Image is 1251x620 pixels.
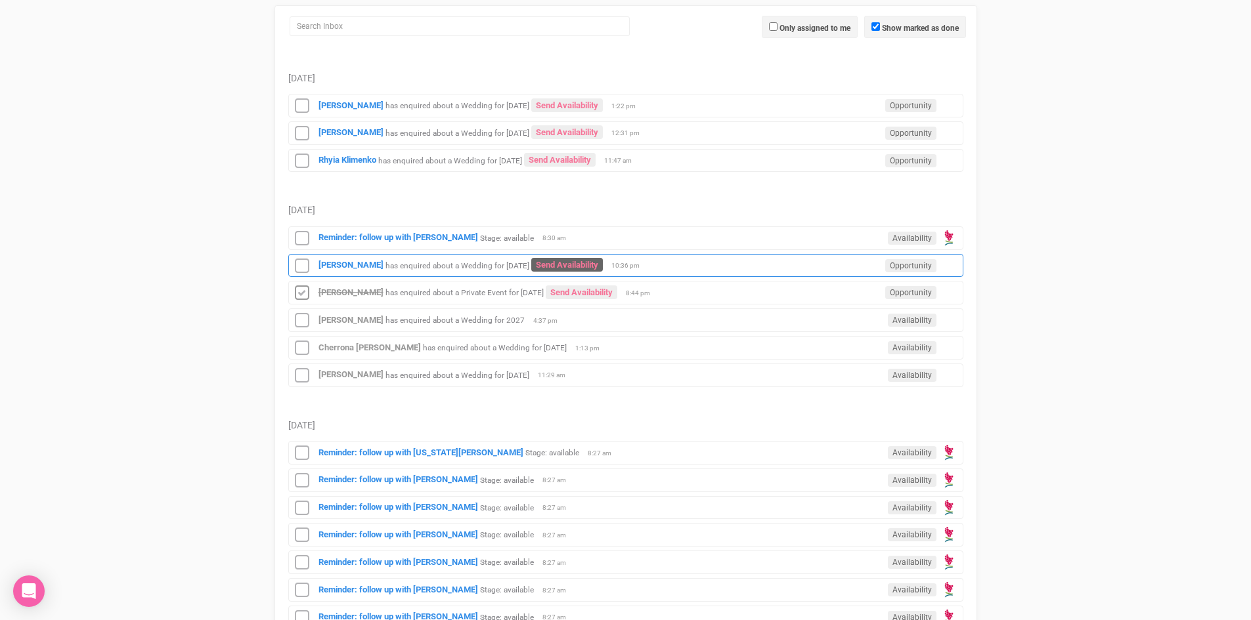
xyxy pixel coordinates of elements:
[318,447,523,457] a: Reminder: follow up with [US_STATE][PERSON_NAME]
[885,127,936,140] span: Opportunity
[538,371,571,380] span: 11:29 am
[290,16,630,36] input: Search Inbox
[888,341,936,354] span: Availability
[888,556,936,569] span: Availability
[542,586,575,595] span: 8:27 am
[542,558,575,568] span: 8:27 am
[318,100,384,110] a: [PERSON_NAME]
[318,260,384,270] a: [PERSON_NAME]
[575,344,608,353] span: 1:13 pm
[888,528,936,541] span: Availability
[318,557,478,567] a: Reminder: follow up with [PERSON_NAME]
[385,370,529,379] small: has enquired about a Wedding for [DATE]
[626,289,659,298] span: 8:44 pm
[888,232,936,245] span: Availability
[525,448,579,457] small: Stage: available
[480,558,534,567] small: Stage: available
[288,205,963,215] h5: [DATE]
[318,585,478,594] a: Reminder: follow up with [PERSON_NAME]
[882,22,959,34] label: Show marked as done
[546,285,617,299] a: Send Availability
[542,503,575,512] span: 8:27 am
[288,73,963,83] h5: [DATE]
[940,553,958,571] img: open-uri20190322-4-14wp8y4
[318,529,478,539] a: Reminder: follow up with [PERSON_NAME]
[888,369,936,382] span: Availability
[318,502,478,512] a: Reminder: follow up with [PERSON_NAME]
[480,585,534,594] small: Stage: available
[940,471,958,489] img: open-uri20190322-4-14wp8y4
[531,258,603,272] a: Send Availability
[604,156,637,165] span: 11:47 am
[940,499,958,517] img: open-uri20190322-4-14wp8y4
[542,531,575,540] span: 8:27 am
[588,449,621,458] span: 8:27 am
[318,287,384,297] a: [PERSON_NAME]
[385,101,529,110] small: has enquired about a Wedding for [DATE]
[385,316,525,325] small: has enquired about a Wedding for 2027
[480,503,534,512] small: Stage: available
[318,232,478,242] a: Reminder: follow up with [PERSON_NAME]
[531,125,603,139] a: Send Availability
[288,421,963,430] h5: [DATE]
[318,369,384,379] a: [PERSON_NAME]
[318,315,384,325] a: [PERSON_NAME]
[885,286,936,299] span: Opportunity
[318,127,384,137] a: [PERSON_NAME]
[531,98,603,112] a: Send Availability
[480,530,534,539] small: Stage: available
[940,581,958,599] img: open-uri20190322-4-14wp8y4
[385,260,529,270] small: has enquired about a Wedding for [DATE]
[611,129,644,138] span: 12:31 pm
[385,288,544,297] small: has enquired about a Private Event for [DATE]
[318,342,421,352] a: Cherrona [PERSON_NAME]
[611,102,644,111] span: 1:22 pm
[480,475,534,484] small: Stage: available
[13,575,45,607] div: Open Intercom Messenger
[318,474,478,484] a: Reminder: follow up with [PERSON_NAME]
[318,155,376,165] a: Rhyia Klimenko
[378,155,522,165] small: has enquired about a Wedding for [DATE]
[779,22,850,34] label: Only assigned to me
[888,474,936,487] span: Availability
[542,476,575,485] span: 8:27 am
[533,316,566,325] span: 4:37 pm
[888,583,936,596] span: Availability
[888,501,936,514] span: Availability
[611,261,644,270] span: 10:36 pm
[885,154,936,167] span: Opportunity
[524,153,596,167] a: Send Availability
[480,233,534,242] small: Stage: available
[888,314,936,327] span: Availability
[885,259,936,272] span: Opportunity
[423,343,567,352] small: has enquired about a Wedding for [DATE]
[542,234,575,243] span: 8:30 am
[385,128,529,137] small: has enquired about a Wedding for [DATE]
[940,444,958,462] img: open-uri20190322-4-14wp8y4
[940,526,958,544] img: open-uri20190322-4-14wp8y4
[888,446,936,459] span: Availability
[885,99,936,112] span: Opportunity
[940,229,958,247] img: open-uri20190322-4-14wp8y4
